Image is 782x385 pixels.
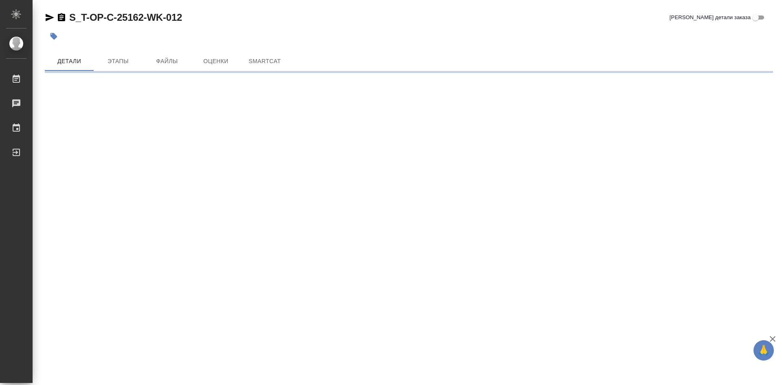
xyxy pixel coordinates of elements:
a: S_T-OP-C-25162-WK-012 [69,12,182,23]
button: Добавить тэг [45,27,63,45]
span: Файлы [147,56,187,66]
span: 🙏 [757,342,771,359]
span: [PERSON_NAME] детали заказа [670,13,751,22]
span: Этапы [99,56,138,66]
button: 🙏 [753,340,774,361]
button: Скопировать ссылку для ЯМессенджера [45,13,55,22]
span: Детали [50,56,89,66]
button: Скопировать ссылку [57,13,66,22]
span: Оценки [196,56,235,66]
span: SmartCat [245,56,284,66]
